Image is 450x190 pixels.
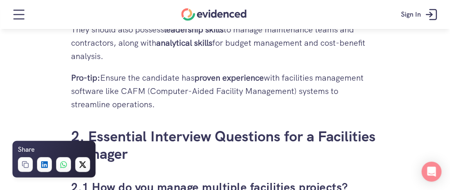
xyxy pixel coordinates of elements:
strong: proven experience [195,72,264,83]
a: Sign In [395,2,446,27]
p: Sign In [401,9,421,20]
a: Home [182,8,247,21]
div: Open Intercom Messenger [422,162,442,182]
h2: 2. Essential Interview Questions for a Facilities Manager [71,128,379,163]
h6: Share [18,144,34,155]
strong: Pro-tip: [71,72,101,83]
p: Ensure the candidate has with facilities management software like CAFM (Computer-Aided Facility M... [71,71,379,111]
